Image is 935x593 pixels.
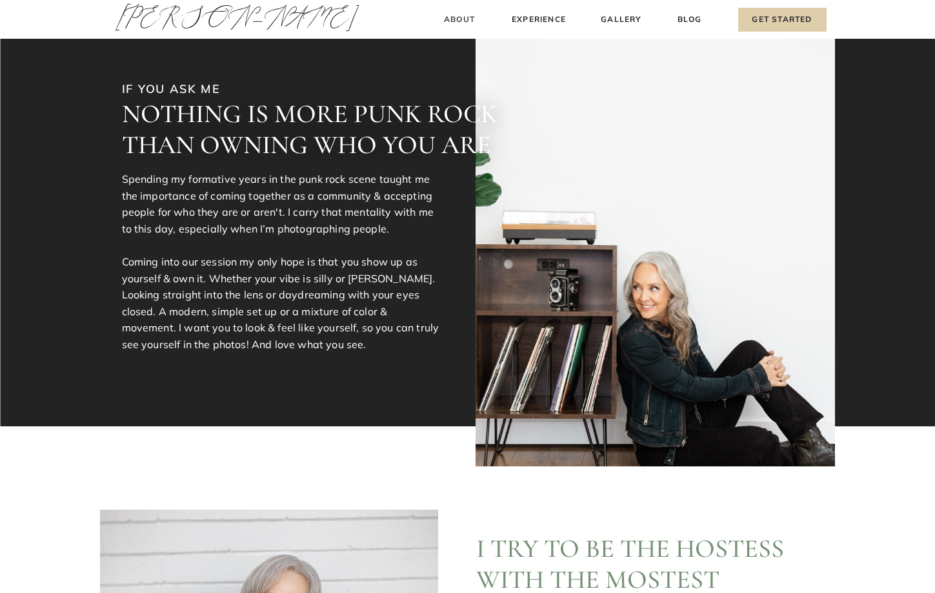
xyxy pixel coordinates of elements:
[675,13,705,26] a: Blog
[510,13,568,26] a: Experience
[122,171,440,359] p: Spending my formative years in the punk rock scene taught me the importance of coming together as...
[738,8,827,32] a: Get Started
[122,98,513,165] h3: NOTHING IS MORE PUNK ROCK THAN OWNING WHO YOU ARE
[122,80,225,95] h3: IF YOU ASK ME
[600,13,643,26] a: Gallery
[441,13,479,26] a: About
